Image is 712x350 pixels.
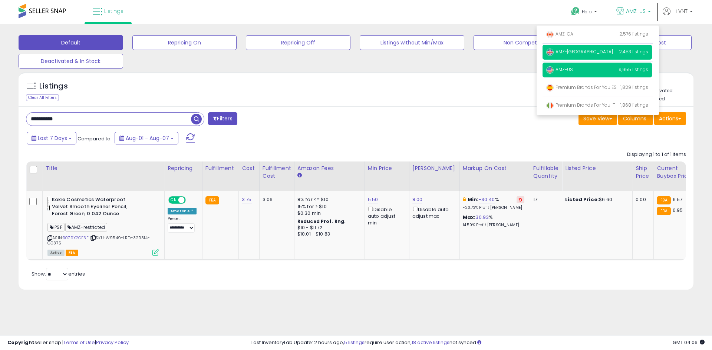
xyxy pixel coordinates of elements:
a: -30.40 [479,196,495,203]
a: B079X2CF3F [63,235,89,241]
small: FBA [205,196,219,204]
img: italy.png [546,102,554,109]
span: AMZ-CA [546,31,573,37]
div: Preset: [168,216,197,233]
div: Fulfillment Cost [263,164,291,180]
span: AMZ-US [626,7,646,15]
p: 14.50% Profit [PERSON_NAME] [463,223,524,228]
div: % [463,214,524,228]
div: % [463,196,524,210]
span: Show: entries [32,270,85,277]
b: Kokie Cosmetics Waterproof Velvet Smooth Eyeliner Pencil, Forest Green, 0.042 Ounce [52,196,142,219]
b: Reduced Prof. Rng. [297,218,346,224]
div: Disable auto adjust max [412,205,454,220]
small: FBA [657,207,670,215]
div: Amazon AI * [168,208,197,214]
div: 15% for > $10 [297,203,359,210]
span: FBA [66,250,78,256]
span: Compared to: [78,135,112,142]
span: IPSF [47,223,65,231]
div: Current Buybox Price [657,164,695,180]
a: 8.00 [412,196,423,203]
div: $0.30 min [297,210,359,217]
button: Filters [208,112,237,125]
span: 6.57 [673,196,683,203]
div: Repricing [168,164,199,172]
img: canada.png [546,31,554,38]
div: $6.60 [565,196,627,203]
span: 2,453 listings [619,49,648,55]
div: [PERSON_NAME] [412,164,456,172]
div: 17 [533,196,556,203]
div: Title [46,164,161,172]
b: Listed Price: [565,196,599,203]
div: Displaying 1 to 1 of 1 items [627,151,686,158]
span: Help [582,9,592,15]
b: Max: [463,214,476,221]
div: Disable auto adjust min [368,205,403,227]
button: Actions [654,112,686,125]
div: Ship Price [636,164,650,180]
img: 314hoXuINGL._SL40_.jpg [47,196,50,211]
div: 3.06 [263,196,289,203]
button: Repricing Off [246,35,350,50]
small: FBA [657,196,670,204]
small: Amazon Fees. [297,172,302,179]
button: Listings without Min/Max [360,35,464,50]
a: Help [565,1,604,24]
span: ON [169,197,178,203]
div: Clear All Filters [26,94,59,101]
div: Amazon Fees [297,164,362,172]
span: Last 7 Days [38,134,67,142]
span: OFF [185,197,197,203]
div: Cost [242,164,256,172]
span: AMZ-[GEOGRAPHIC_DATA] [546,49,613,55]
img: uk.png [546,49,554,56]
span: Columns [623,115,646,122]
button: Repricing On [132,35,237,50]
a: 5.50 [368,196,378,203]
div: ASIN: [47,196,159,255]
a: 30.93 [475,214,489,221]
div: Markup on Cost [463,164,527,172]
span: All listings currently available for purchase on Amazon [47,250,65,256]
div: $10 - $11.72 [297,225,359,231]
img: usa.png [546,66,554,74]
img: spain.png [546,84,554,91]
a: 3.75 [242,196,252,203]
button: Default [19,35,123,50]
span: Premium Brands For You ES [546,84,617,90]
div: Fulfillable Quantity [533,164,559,180]
span: 1,868 listings [620,102,648,108]
div: Listed Price [565,164,629,172]
h5: Listings [39,81,68,91]
div: 0.00 [636,196,648,203]
span: 6.95 [673,207,683,214]
p: -20.73% Profit [PERSON_NAME] [463,205,524,210]
span: 1,829 listings [620,84,648,90]
a: Hi VNT [663,7,693,24]
div: 8% for <= $10 [297,196,359,203]
button: Save View [578,112,617,125]
span: Hi VNT [672,7,688,15]
th: The percentage added to the cost of goods (COGS) that forms the calculator for Min & Max prices. [459,161,530,191]
span: Listings [104,7,123,15]
span: 2,576 listings [619,31,648,37]
button: Aug-01 - Aug-07 [115,132,178,144]
b: Min: [468,196,479,203]
span: | SKU: W9549-LRD-329314-G0375 [47,235,150,246]
button: Non Competitive [474,35,578,50]
span: Aug-01 - Aug-07 [126,134,169,142]
button: Columns [618,112,653,125]
div: Min Price [368,164,406,172]
i: Get Help [571,7,580,16]
span: AMZ-restricted [65,223,107,231]
div: Fulfillment [205,164,235,172]
span: AMZ-US [546,66,573,73]
button: Deactivated & In Stock [19,54,123,69]
button: Last 7 Days [27,132,76,144]
span: 9,955 listings [619,66,648,73]
div: $10.01 - $10.83 [297,231,359,237]
span: Premium Brands For You IT [546,102,615,108]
